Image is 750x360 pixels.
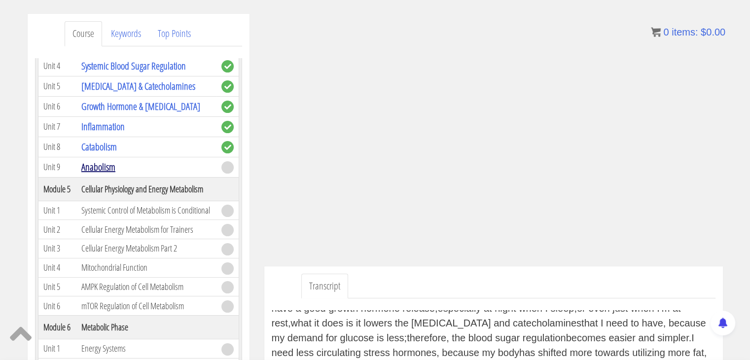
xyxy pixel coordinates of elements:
[38,277,76,296] td: Unit 5
[221,60,234,72] span: complete
[76,258,216,277] td: Mitochondrial Function
[81,140,117,153] a: Catabolism
[38,220,76,239] td: Unit 2
[38,96,76,116] td: Unit 6
[81,59,186,72] a: Systemic Blood Sugar Regulation
[38,201,76,220] td: Unit 1
[38,258,76,277] td: Unit 4
[301,274,348,299] a: Transcript
[76,339,216,358] td: Energy Systems
[76,277,216,296] td: AMPK Regulation of Cell Metabolism
[38,116,76,137] td: Unit 7
[38,177,76,201] th: Module 5
[38,157,76,177] td: Unit 9
[76,201,216,220] td: Systemic Control of Metabolism is Conditional
[651,27,661,37] img: icon11.png
[38,315,76,339] th: Module 6
[81,79,195,93] a: [MEDICAL_DATA] & Catecholamines
[81,160,115,174] a: Anabolism
[38,56,76,76] td: Unit 4
[221,101,234,113] span: complete
[81,100,200,113] a: Growth Hormone & [MEDICAL_DATA]
[38,76,76,96] td: Unit 5
[38,296,76,316] td: Unit 6
[38,137,76,157] td: Unit 8
[76,239,216,258] td: Cellular Energy Metabolism Part 2
[38,339,76,358] td: Unit 1
[221,141,234,153] span: complete
[663,27,669,37] span: 0
[81,120,125,133] a: Inflammation
[103,21,149,46] a: Keywords
[701,27,725,37] bdi: 0.00
[221,121,234,133] span: complete
[701,27,706,37] span: $
[76,315,216,339] th: Metabolic Phase
[38,239,76,258] td: Unit 3
[150,21,199,46] a: Top Points
[672,27,698,37] span: items:
[651,27,725,37] a: 0 items: $0.00
[76,220,216,239] td: Cellular Energy Metabolism for Trainers
[76,296,216,316] td: mTOR Regulation of Cell Metabolism
[221,80,234,93] span: complete
[65,21,102,46] a: Course
[76,177,216,201] th: Cellular Physiology and Energy Metabolism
